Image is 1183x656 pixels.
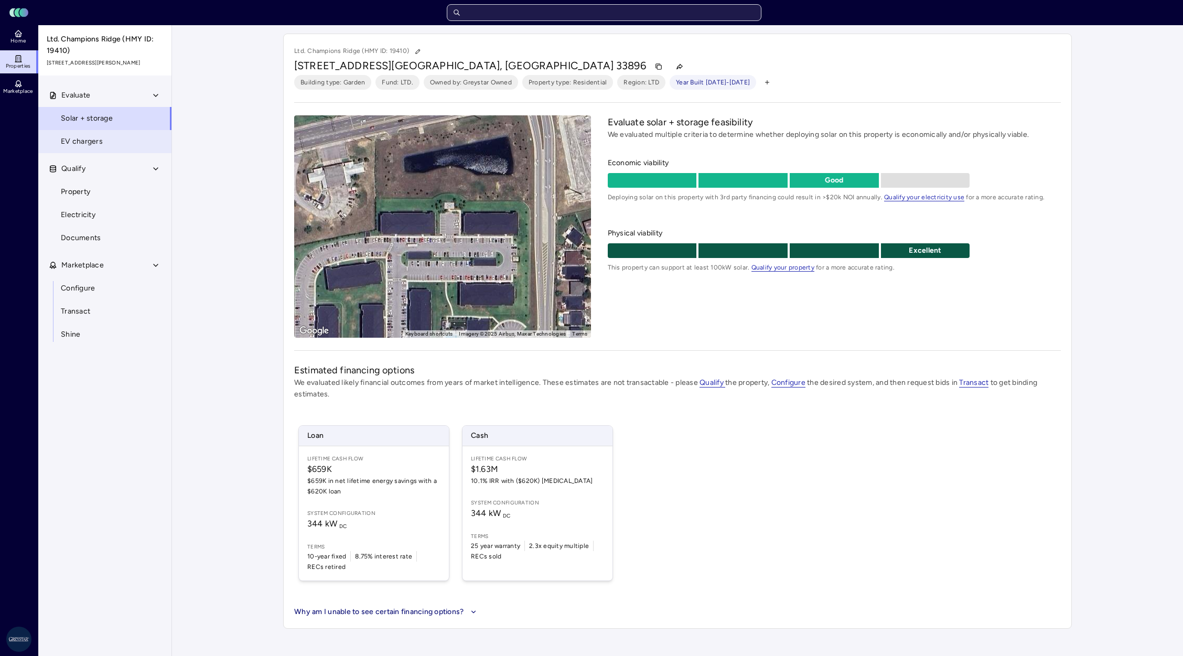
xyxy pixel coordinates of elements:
[462,425,613,581] a: CashLifetime Cash Flow$1.63M10.1% IRR with ($620K) [MEDICAL_DATA]System configuration344 kW DCTer...
[3,88,33,94] span: Marketplace
[884,193,964,201] a: Qualify your electricity use
[307,551,346,562] span: 10-year fixed
[61,283,95,294] span: Configure
[38,254,173,277] button: Marketplace
[38,203,172,227] a: Electricity
[38,300,172,323] a: Transact
[298,425,449,581] a: LoanLifetime Cash Flow$659K$659K in net lifetime energy savings with a $620K loanSystem configura...
[38,227,172,250] a: Documents
[294,59,391,72] span: [STREET_ADDRESS]
[294,363,1061,377] h2: Estimated financing options
[771,378,805,387] a: Configure
[700,378,725,387] a: Qualify
[299,426,449,446] span: Loan
[676,77,750,88] span: Year Built [DATE]-[DATE]
[503,512,511,519] sub: DC
[608,228,1061,239] span: Physical viability
[608,262,1061,273] span: This property can support at least 100kW solar. for a more accurate rating.
[294,377,1061,400] p: We evaluated likely financial outcomes from years of market intelligence. These estimates are not...
[307,519,347,529] span: 344 kW
[424,75,518,90] button: Owned by: Greystar Owned
[529,541,589,551] span: 2.3x equity multiple
[471,508,511,518] span: 344 kW
[294,75,371,90] button: Building type: Garden
[463,426,612,446] span: Cash
[61,136,103,147] span: EV chargers
[61,306,90,317] span: Transact
[38,84,173,107] button: Evaluate
[307,463,440,476] span: $659K
[38,277,172,300] a: Configure
[471,476,604,486] span: 10.1% IRR with ($620K) [MEDICAL_DATA]
[307,562,346,572] span: RECs retired
[38,107,172,130] a: Solar + storage
[300,77,365,88] span: Building type: Garden
[61,329,80,340] span: Shine
[382,77,413,88] span: Fund: LTD.
[38,323,172,346] a: Shine
[61,163,85,175] span: Qualify
[61,209,95,221] span: Electricity
[751,264,814,272] span: Qualify your property
[670,75,756,90] button: Year Built [DATE]-[DATE]
[459,331,566,337] span: Imagery ©2025 Airbus, Maxar Technologies
[471,455,604,463] span: Lifetime Cash Flow
[881,245,970,256] p: Excellent
[47,59,164,67] span: [STREET_ADDRESS][PERSON_NAME]
[430,77,512,88] span: Owned by: Greystar Owned
[617,75,665,90] button: Region: LTD
[38,157,173,180] button: Qualify
[307,476,440,497] span: $659K in net lifetime energy savings with a $620K loan
[307,509,440,518] span: System configuration
[790,175,879,186] p: Good
[294,45,425,58] p: Ltd. Champions Ridge (HMY ID: 19410)
[38,130,172,153] a: EV chargers
[751,264,814,271] a: Qualify your property
[355,551,412,562] span: 8.75% interest rate
[471,532,604,541] span: Terms
[307,543,440,551] span: Terms
[61,113,113,124] span: Solar + storage
[47,34,164,57] span: Ltd. Champions Ridge (HMY ID: 19410)
[61,90,90,101] span: Evaluate
[623,77,659,88] span: Region: LTD
[471,541,520,551] span: 25 year warranty
[522,75,614,90] button: Property type: Residential
[471,551,501,562] span: RECs sold
[61,186,90,198] span: Property
[391,59,646,72] span: [GEOGRAPHIC_DATA], [GEOGRAPHIC_DATA] 33896
[959,378,988,387] a: Transact
[38,180,172,203] a: Property
[375,75,420,90] button: Fund: LTD.
[307,455,440,463] span: Lifetime Cash Flow
[297,324,331,338] a: Open this area in Google Maps (opens a new window)
[471,499,604,507] span: System configuration
[608,129,1061,141] p: We evaluated multiple criteria to determine whether deploying solar on this property is economica...
[529,77,607,88] span: Property type: Residential
[608,115,1061,129] h2: Evaluate solar + storage feasibility
[339,523,347,530] sub: DC
[61,260,104,271] span: Marketplace
[608,192,1061,202] span: Deploying solar on this property with 3rd party financing could result in >$20k NOI annually. for...
[61,232,101,244] span: Documents
[6,63,31,69] span: Properties
[297,324,331,338] img: Google
[294,606,479,618] button: Why am I unable to see certain financing options?
[572,331,587,337] a: Terms (opens in new tab)
[608,157,1061,169] span: Economic viability
[6,627,31,652] img: Greystar AS
[10,38,26,44] span: Home
[405,330,453,338] button: Keyboard shortcuts
[471,463,604,476] span: $1.63M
